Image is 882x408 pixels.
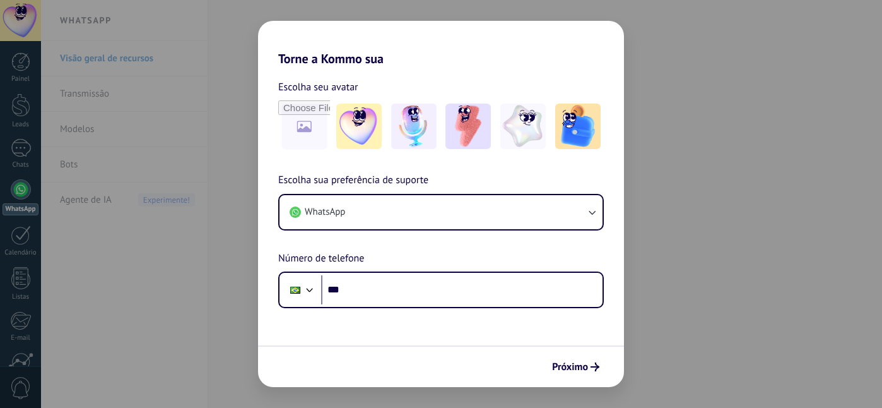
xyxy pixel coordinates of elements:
span: Escolha seu avatar [278,79,358,95]
img: -5.jpeg [555,104,601,149]
img: -4.jpeg [500,104,546,149]
img: -2.jpeg [391,104,437,149]
h2: Torne a Kommo sua [258,21,624,66]
span: Escolha sua preferência de suporte [278,172,428,189]
span: WhatsApp [305,206,345,219]
img: -3.jpeg [445,104,491,149]
span: Próximo [552,363,588,371]
div: Brazil: + 55 [283,277,307,303]
button: Próximo [546,356,605,378]
span: Número de telefone [278,251,364,267]
button: WhatsApp [279,195,603,229]
img: -1.jpeg [336,104,382,149]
